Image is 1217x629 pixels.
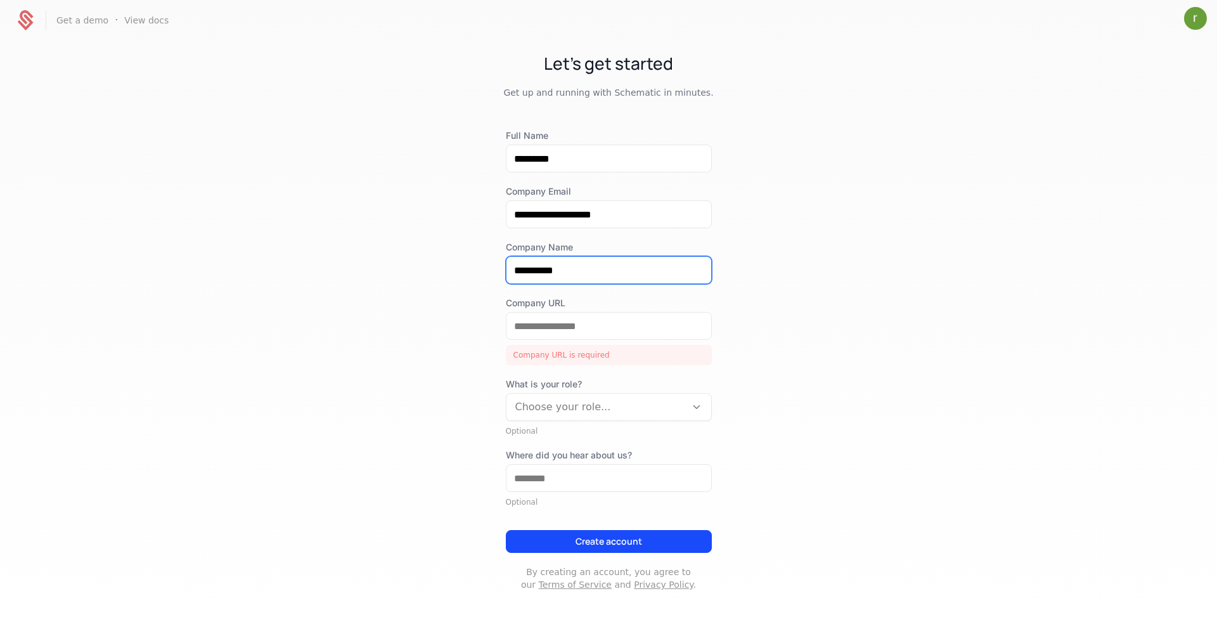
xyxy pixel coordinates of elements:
label: Full Name [506,129,712,142]
button: Create account [506,530,712,553]
img: rohitstco [1184,7,1207,30]
label: Company Name [506,241,712,254]
button: Open user button [1184,7,1207,30]
span: What is your role? [506,378,712,391]
div: Company URL is required [506,345,712,365]
a: Get a demo [56,14,108,27]
div: Optional [506,426,712,436]
div: Optional [506,497,712,507]
a: Privacy Policy [634,580,693,590]
label: Company Email [506,185,712,198]
a: View docs [124,14,169,27]
p: By creating an account, you agree to our and . [506,566,712,591]
label: Company URL [506,297,712,309]
a: Terms of Service [539,580,612,590]
span: · [115,13,118,28]
label: Where did you hear about us? [506,449,712,462]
